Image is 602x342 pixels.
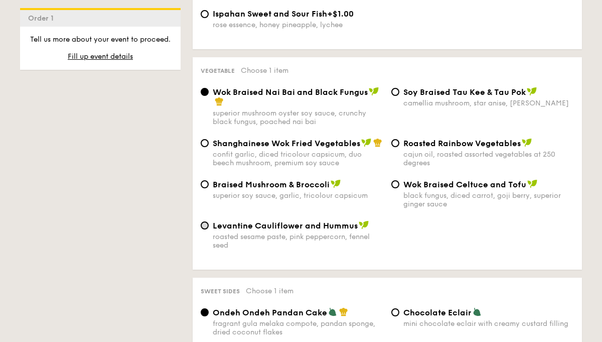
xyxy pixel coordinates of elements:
[201,10,209,18] input: Ispahan Sweet and Sour Fish+$1.00rose essence, honey pineapple, lychee
[527,179,537,188] img: icon-vegan.f8ff3823.svg
[213,87,368,97] span: Wok Braised Nai Bai and Black Fungus
[361,138,371,147] img: icon-vegan.f8ff3823.svg
[68,52,133,61] span: Fill up event details
[391,308,399,316] input: Chocolate Eclairmini chocolate eclair with creamy custard filling
[391,139,399,147] input: Roasted Rainbow Vegetablescajun oil, roasted assorted vegetables at 250 degrees
[328,307,337,316] img: icon-vegetarian.fe4039eb.svg
[201,308,209,316] input: Ondeh Ondeh Pandan Cakefragrant gula melaka compote, pandan sponge, dried coconut flakes
[373,138,382,147] img: icon-chef-hat.a58ddaea.svg
[331,179,341,188] img: icon-vegan.f8ff3823.svg
[527,87,537,96] img: icon-vegan.f8ff3823.svg
[213,9,327,19] span: Ispahan Sweet and Sour Fish
[213,221,358,231] span: Levantine Cauliflower and Hummus
[391,88,399,96] input: ⁠Soy Braised Tau Kee & Tau Pokcamellia mushroom, star anise, [PERSON_NAME]
[213,233,383,250] div: roasted sesame paste, pink peppercorn, fennel seed
[213,319,383,336] div: fragrant gula melaka compote, pandan sponge, dried coconut flakes
[391,180,399,188] input: Wok Braised Celtuce and Tofublack fungus, diced carrot, goji berry, superior ginger sauce
[403,150,574,167] div: cajun oil, roasted assorted vegetables at 250 degrees
[473,307,482,316] img: icon-vegetarian.fe4039eb.svg
[213,308,327,317] span: Ondeh Ondeh Pandan Cake
[213,109,383,126] div: superior mushroom oyster soy sauce, crunchy black fungus, poached nai bai
[403,87,526,97] span: ⁠Soy Braised Tau Kee & Tau Pok
[201,288,240,295] span: Sweet sides
[215,97,224,106] img: icon-chef-hat.a58ddaea.svg
[339,307,348,316] img: icon-chef-hat.a58ddaea.svg
[403,191,574,208] div: black fungus, diced carrot, goji berry, superior ginger sauce
[213,191,383,200] div: superior soy sauce, garlic, tricolour capsicum
[213,21,383,29] div: rose essence, honey pineapple, lychee
[369,87,379,96] img: icon-vegan.f8ff3823.svg
[241,66,288,75] span: Choose 1 item
[213,180,330,189] span: Braised Mushroom & Broccoli
[213,150,383,167] div: confit garlic, diced tricolour capsicum, duo beech mushroom, premium soy sauce
[327,9,354,19] span: +$1.00
[201,221,209,230] input: Levantine Cauliflower and Hummusroasted sesame paste, pink peppercorn, fennel seed
[403,180,526,189] span: Wok Braised Celtuce and Tofu
[213,139,360,148] span: Shanghainese Wok Fried Vegetables
[201,180,209,188] input: Braised Mushroom & Broccolisuperior soy sauce, garlic, tricolour capsicum
[246,287,293,295] span: Choose 1 item
[403,139,521,148] span: Roasted Rainbow Vegetables
[522,138,532,147] img: icon-vegan.f8ff3823.svg
[28,14,58,23] span: Order 1
[403,99,574,107] div: camellia mushroom, star anise, [PERSON_NAME]
[201,88,209,96] input: Wok Braised Nai Bai and Black Fungussuperior mushroom oyster soy sauce, crunchy black fungus, poa...
[403,319,574,328] div: mini chocolate eclair with creamy custard filling
[359,220,369,230] img: icon-vegan.f8ff3823.svg
[403,308,472,317] span: Chocolate Eclair
[28,35,173,45] p: Tell us more about your event to proceed.
[201,67,235,74] span: Vegetable
[201,139,209,147] input: Shanghainese Wok Fried Vegetablesconfit garlic, diced tricolour capsicum, duo beech mushroom, pre...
